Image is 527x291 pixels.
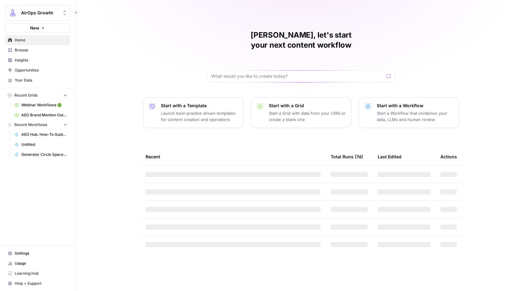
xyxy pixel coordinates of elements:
[5,35,70,45] a: Home
[12,110,70,120] a: AEO Brand Mention Outreach
[12,100,70,110] a: Webinar Workflows 🟢
[15,67,67,73] span: Opportunities
[269,103,346,109] p: Start with a Grid
[143,97,243,128] button: Start with a TemplateLaunch best-practice driven templates for content creation and operations
[5,5,70,21] button: Workspace: AirOps Growth
[21,152,67,157] span: Generator Circle Space Post
[251,97,351,128] button: Start with a GridStart a Grid with data from your CMS or create a blank one
[5,258,70,268] a: Usage
[30,25,39,31] span: New
[211,73,384,79] input: What would you like to create today?
[12,140,70,150] a: Untitled
[15,57,67,63] span: Insights
[377,110,454,123] p: Start a Workflow that combines your data, LLMs and human review
[12,150,70,160] a: Generator Circle Space Post
[15,261,67,266] span: Usage
[15,251,67,256] span: Settings
[21,10,59,16] span: AirOps Growth
[15,47,67,53] span: Browse
[21,102,67,108] span: Webinar Workflows 🟢
[5,45,70,55] a: Browse
[377,103,454,109] p: Start with a Workflow
[21,132,67,137] span: AEO Hub: How-To Guides - Liebe
[15,281,67,286] span: Help + Support
[21,112,67,118] span: AEO Brand Mention Outreach
[207,30,395,50] h1: [PERSON_NAME], let's start your next content workflow
[146,148,321,165] div: Recent
[15,77,67,83] span: Your Data
[5,55,70,65] a: Insights
[269,110,346,123] p: Start a Grid with data from your CMS or create a blank one
[359,97,459,128] button: Start with a WorkflowStart a Workflow that combines your data, LLMs and human review
[7,7,19,19] img: AirOps Growth Logo
[5,65,70,75] a: Opportunities
[14,93,37,98] span: Recent Grids
[161,103,238,109] p: Start with a Template
[161,110,238,123] p: Launch best-practice driven templates for content creation and operations
[15,37,67,43] span: Home
[5,91,70,100] button: Recent Grids
[12,130,70,140] a: AEO Hub: How-To Guides - Liebe
[440,148,457,165] div: Actions
[15,271,67,276] span: Learning Hub
[5,248,70,258] a: Settings
[5,75,70,85] a: Your Data
[5,120,70,130] button: Recent Workflows
[331,148,363,165] div: Total Runs (7d)
[21,142,67,147] span: Untitled
[5,23,70,33] button: New
[5,268,70,278] a: Learning Hub
[378,148,402,165] div: Last Edited
[5,278,70,288] button: Help + Support
[14,122,47,128] span: Recent Workflows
